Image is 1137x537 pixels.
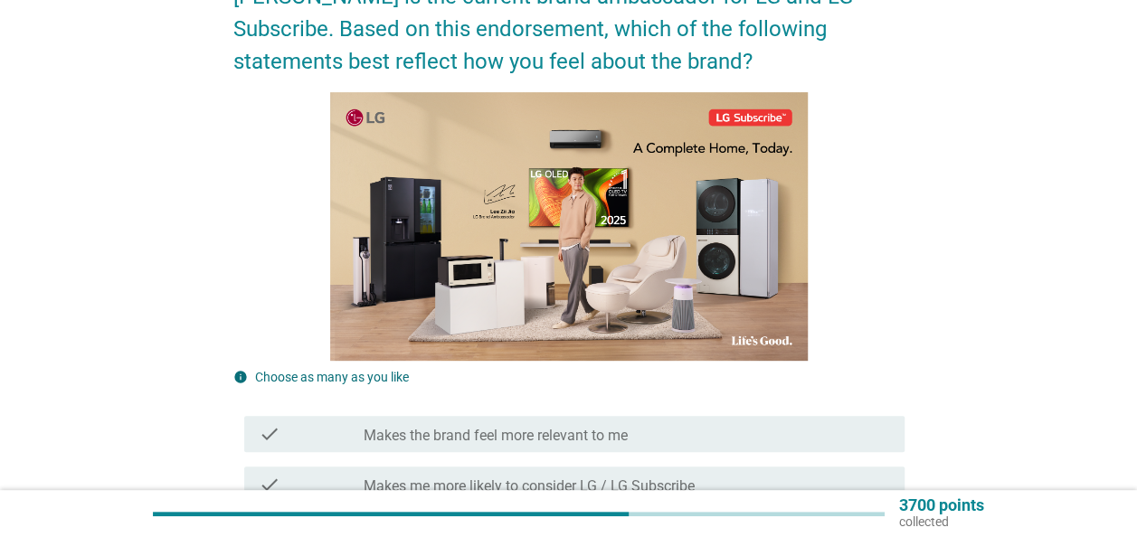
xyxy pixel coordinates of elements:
p: 3700 points [899,497,984,513]
img: 2a827d56-0f41-4511-8919-a1317058d0c1-LG-Subsctiption-Main-Key-Visual-Horizontal.png [330,92,808,361]
p: collected [899,513,984,530]
label: Choose as many as you like [255,370,409,384]
i: info [233,370,248,384]
i: check [259,423,280,445]
i: check [259,474,280,495]
label: Makes the brand feel more relevant to me [364,427,628,445]
label: Makes me more likely to consider LG / LG Subscribe [364,477,695,495]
